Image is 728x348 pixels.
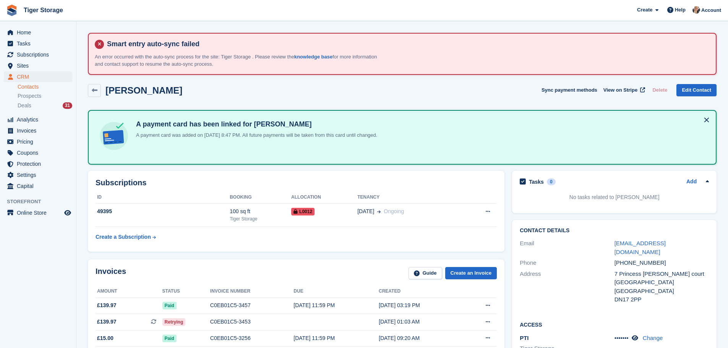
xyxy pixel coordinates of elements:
div: [GEOGRAPHIC_DATA] [615,287,709,296]
span: Pricing [17,136,63,147]
a: Edit Contact [676,84,717,97]
a: Deals 31 [18,102,72,110]
a: knowledge base [294,54,332,60]
a: Prospects [18,92,72,100]
span: Ongoing [384,208,404,214]
div: [DATE] 11:59 PM [293,334,379,342]
span: Retrying [162,318,186,326]
div: C0EB01C5-3256 [210,334,293,342]
span: Prospects [18,92,41,100]
span: L0012 [291,208,315,215]
a: [EMAIL_ADDRESS][DOMAIN_NAME] [615,240,666,255]
div: C0EB01C5-3453 [210,318,293,326]
a: menu [4,181,72,191]
p: A payment card was added on [DATE] 8:47 PM. All future payments will be taken from this card unti... [133,131,377,139]
a: Create an Invoice [445,267,497,280]
div: DN17 2PP [615,295,709,304]
h2: [PERSON_NAME] [105,85,182,95]
a: menu [4,147,72,158]
a: Change [643,335,663,341]
button: Delete [649,84,670,97]
span: CRM [17,71,63,82]
div: 0 [547,178,556,185]
a: menu [4,159,72,169]
div: [DATE] 09:20 AM [379,334,464,342]
span: [DATE] [357,207,374,215]
h2: Invoices [96,267,126,280]
span: £139.97 [97,301,117,309]
div: Create a Subscription [96,233,151,241]
div: [PHONE_NUMBER] [615,259,709,267]
th: ID [96,191,230,204]
a: menu [4,27,72,38]
h4: Smart entry auto-sync failed [104,40,710,49]
span: Paid [162,335,177,342]
div: Email [520,239,614,256]
span: Subscriptions [17,49,63,60]
a: Contacts [18,83,72,91]
span: Sites [17,60,63,71]
img: card-linked-ebf98d0992dc2aeb22e95c0e3c79077019eb2392cfd83c6a337811c24bc77127.svg [98,120,130,152]
h2: Tasks [529,178,544,185]
a: menu [4,207,72,218]
div: Tiger Storage [230,215,291,222]
span: Protection [17,159,63,169]
span: View on Stripe [603,86,637,94]
a: menu [4,49,72,60]
div: C0EB01C5-3457 [210,301,293,309]
button: Sync payment methods [542,84,597,97]
div: 100 sq ft [230,207,291,215]
a: Create a Subscription [96,230,156,244]
a: Preview store [63,208,72,217]
th: Amount [96,285,162,298]
th: Due [293,285,379,298]
div: Address [520,270,614,304]
span: ••••••• [615,335,629,341]
span: Create [637,6,652,14]
h2: Contact Details [520,228,709,234]
p: An error occurred with the auto-sync process for the site: Tiger Storage . Please review the for ... [95,53,381,68]
span: Paid [162,302,177,309]
div: 7 Princess [PERSON_NAME] court [615,270,709,278]
span: Invoices [17,125,63,136]
div: [GEOGRAPHIC_DATA] [615,278,709,287]
a: menu [4,170,72,180]
h2: Access [520,320,709,328]
span: Online Store [17,207,63,218]
th: Tenancy [357,191,461,204]
th: Status [162,285,210,298]
div: Phone [520,259,614,267]
a: menu [4,38,72,49]
a: menu [4,114,72,125]
span: £15.00 [97,334,113,342]
h4: A payment card has been linked for [PERSON_NAME] [133,120,377,129]
p: No tasks related to [PERSON_NAME] [520,193,709,201]
span: Help [675,6,686,14]
span: Storefront [7,198,76,206]
span: Home [17,27,63,38]
div: [DATE] 03:19 PM [379,301,464,309]
span: Coupons [17,147,63,158]
th: Booking [230,191,291,204]
div: 31 [63,102,72,109]
a: View on Stripe [600,84,647,97]
span: Analytics [17,114,63,125]
span: Account [701,6,721,14]
a: Add [686,178,697,186]
img: Becky Martin [692,6,700,14]
span: Settings [17,170,63,180]
img: stora-icon-8386f47178a22dfd0bd8f6a31ec36ba5ce8667c1dd55bd0f319d3a0aa187defe.svg [6,5,18,16]
h2: Subscriptions [96,178,497,187]
a: Tiger Storage [21,4,66,16]
a: menu [4,71,72,82]
th: Allocation [291,191,357,204]
span: Deals [18,102,31,109]
a: Guide [409,267,442,280]
div: 49395 [96,207,230,215]
span: Capital [17,181,63,191]
span: PTI [520,335,529,341]
div: [DATE] 01:03 AM [379,318,464,326]
span: Tasks [17,38,63,49]
th: Created [379,285,464,298]
span: £139.97 [97,318,117,326]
